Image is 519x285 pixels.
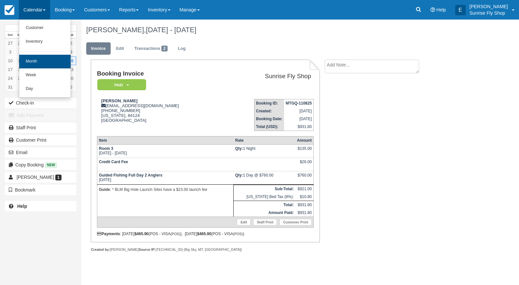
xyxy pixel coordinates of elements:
[253,219,277,225] a: Staff Print
[97,232,120,236] strong: Payments
[233,232,243,236] small: (POS)
[5,65,15,74] a: 17
[5,5,14,15] img: checkfront-main-nav-mini-logo.png
[235,173,243,178] strong: Qty
[19,20,71,98] ul: Calendar
[254,123,284,131] th: Total (USD):
[19,35,71,49] a: Inventory
[295,193,314,201] td: $10.80
[97,79,144,91] a: Paid
[19,82,71,96] a: Day
[15,74,25,83] a: 25
[139,248,156,251] strong: Source IP:
[66,65,76,74] a: 23
[97,136,233,145] th: Item
[19,21,71,35] a: Customer
[171,232,180,236] small: (POS)
[45,162,57,168] span: New
[99,146,113,151] strong: Room 3
[86,42,111,55] a: Invoice
[280,219,312,225] a: Customer Print
[234,193,295,201] td: [US_STATE] Bed Tax (8%):
[237,219,251,225] a: Edit
[5,172,76,182] a: [PERSON_NAME] 1
[297,160,312,169] div: $26.00
[5,98,76,108] button: Check-in
[5,48,15,56] a: 3
[295,201,314,209] td: $931.80
[86,26,466,34] h1: [PERSON_NAME],
[15,39,25,48] a: 28
[97,171,233,185] td: [DATE]
[173,42,191,55] a: Log
[130,42,172,55] a: Transactions2
[15,56,25,65] a: 11
[430,7,435,12] i: Help
[470,10,508,16] p: Sunrise Fly Shop
[234,185,295,193] th: Sub-Total:
[55,175,61,180] span: 1
[91,247,320,252] div: [PERSON_NAME] [TECHNICAL_ID] (Big Sky, MT, [GEOGRAPHIC_DATA])
[101,98,138,103] strong: [PERSON_NAME]
[284,115,314,123] td: [DATE]
[235,146,243,151] strong: Qty
[234,209,295,217] th: Amount Paid:
[66,32,76,39] th: Sat
[17,204,27,209] b: Help
[146,26,196,34] span: [DATE] - [DATE]
[286,101,312,106] strong: MTGQ-110825
[254,99,284,107] th: Booking ID:
[436,7,446,12] span: Help
[15,32,25,39] th: Mon
[455,5,466,15] div: E
[284,107,314,115] td: [DATE]
[234,136,295,145] th: Rate
[99,187,110,192] strong: Guide
[97,79,146,91] em: Paid
[97,232,314,236] div: : [DATE] (POS - VISA ), [DATE] (POS - VISA )
[295,209,314,217] td: $931.80
[161,46,168,51] span: 2
[5,83,15,92] a: 31
[254,115,284,123] th: Booking Date:
[5,56,15,65] a: 10
[97,145,233,158] td: [DATE] - [DATE]
[99,186,232,193] p: : * BLM Big Hole Launch Sites have a $23.00 launch fee
[295,185,314,193] td: $921.00
[5,185,76,195] button: Bookmark
[5,74,15,83] a: 24
[66,39,76,48] a: 2
[197,232,211,236] strong: $465.90
[19,55,71,68] a: Month
[19,68,71,82] a: Week
[5,135,76,145] a: Customer Print
[284,123,314,131] td: $931.80
[17,175,54,180] span: [PERSON_NAME]
[470,3,508,10] p: [PERSON_NAME]
[5,160,76,170] button: Copy Booking New
[234,145,295,158] td: 1 Night
[15,83,25,92] a: 1
[66,56,76,65] a: 16
[234,201,295,209] th: Total:
[66,74,76,83] a: 30
[295,136,314,145] th: Amount
[297,146,312,156] div: $135.00
[15,48,25,56] a: 4
[254,107,284,115] th: Created:
[5,147,76,158] button: Email
[66,83,76,92] a: 6
[134,232,148,236] strong: $465.90
[5,110,76,121] button: Add Payment
[5,201,76,211] a: Help
[99,160,128,164] strong: Credit Card Fee
[234,171,295,185] td: 1 Day @ $760.00
[66,48,76,56] a: 9
[99,173,162,178] strong: Guided Fishing Full Day 2 Anglers
[97,70,222,77] h1: Booking Invoice
[15,65,25,74] a: 18
[111,42,129,55] a: Edit
[5,39,15,48] a: 27
[97,98,222,131] div: [EMAIL_ADDRESS][DOMAIN_NAME] [PHONE_NUMBER] [US_STATE], 84124 [GEOGRAPHIC_DATA]
[5,122,76,133] a: Staff Print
